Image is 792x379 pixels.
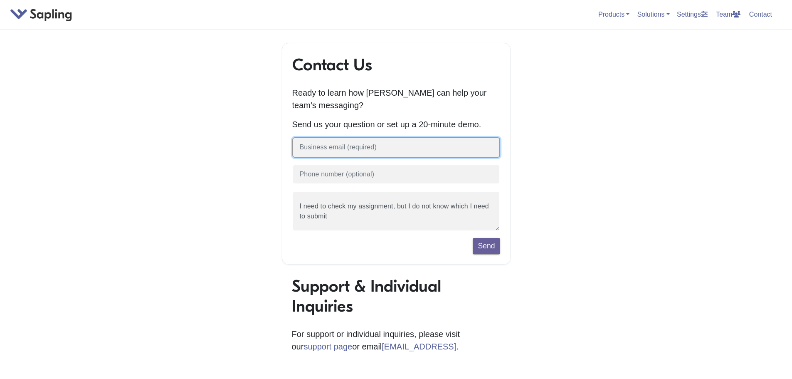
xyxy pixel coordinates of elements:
a: [EMAIL_ADDRESS] [382,342,456,351]
p: For support or individual inquiries, please visit our or email . [292,328,501,353]
a: Products [598,11,629,18]
p: Send us your question or set up a 20-minute demo. [292,118,500,131]
a: support page [303,342,352,351]
h1: Contact Us [292,55,500,75]
input: Phone number (optional) [292,164,500,185]
a: Settings [674,7,711,21]
p: Ready to learn how [PERSON_NAME] can help your team's messaging? [292,87,500,111]
a: Contact [746,7,775,21]
a: Solutions [637,11,670,18]
h1: Support & Individual Inquiries [292,276,501,316]
button: Send [473,238,500,254]
a: Team [713,7,744,21]
input: Business email (required) [292,137,500,158]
